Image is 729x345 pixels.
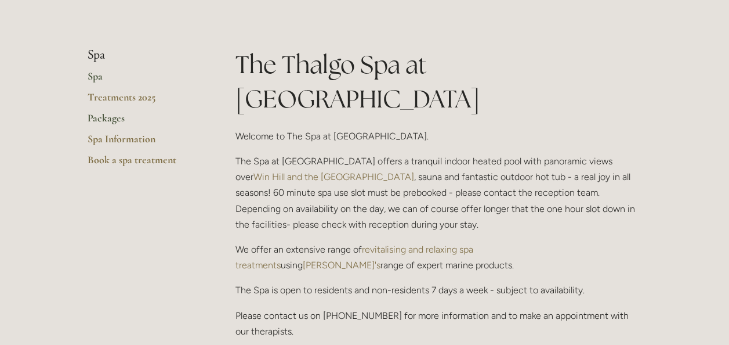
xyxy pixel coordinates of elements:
[88,48,198,63] li: Spa
[235,242,642,273] p: We offer an extensive range of using range of expert marine products.
[235,128,642,144] p: Welcome to The Spa at [GEOGRAPHIC_DATA].
[235,153,642,232] p: The Spa at [GEOGRAPHIC_DATA] offers a tranquil indoor heated pool with panoramic views over , sau...
[88,112,198,132] a: Packages
[88,91,198,112] a: Treatments 2025
[235,48,642,116] h1: The Thalgo Spa at [GEOGRAPHIC_DATA]
[235,308,642,339] p: Please contact us on [PHONE_NUMBER] for more information and to make an appointment with our ther...
[88,132,198,153] a: Spa Information
[88,70,198,91] a: Spa
[303,260,380,271] a: [PERSON_NAME]'s
[253,171,414,182] a: Win Hill and the [GEOGRAPHIC_DATA]
[235,282,642,298] p: The Spa is open to residents and non-residents 7 days a week - subject to availability.
[88,153,198,174] a: Book a spa treatment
